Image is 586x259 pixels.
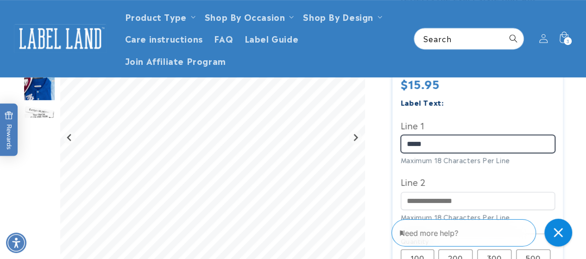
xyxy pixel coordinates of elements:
[349,131,362,144] button: Next slide
[566,37,569,45] span: 3
[120,27,208,49] a: Care instructions
[208,27,239,49] a: FAQ
[401,118,555,133] label: Line 1
[23,69,56,101] div: Go to slide 3
[199,6,298,27] summary: Shop By Occasion
[214,33,233,44] span: FAQ
[401,97,444,107] label: Label Text:
[23,69,56,101] img: Iron on name labels ironed to shirt collar
[297,6,385,27] summary: Shop By Design
[125,10,187,23] a: Product Type
[23,102,56,135] div: Go to slide 4
[125,55,226,66] span: Join Affiliate Program
[14,24,107,53] img: Label Land
[11,20,110,56] a: Label Land
[401,174,555,189] label: Line 2
[6,233,26,253] div: Accessibility Menu
[205,11,285,22] span: Shop By Occasion
[125,33,203,44] span: Care instructions
[401,75,440,92] span: $15.95
[120,6,199,27] summary: Product Type
[391,215,577,250] iframe: Gorgias Floating Chat
[63,131,76,144] button: Go to last slide
[245,33,299,44] span: Label Guide
[303,10,373,23] a: Shop By Design
[401,155,555,165] div: Maximum 18 Characters Per Line
[503,28,523,49] button: Search
[23,102,56,135] img: Iron-on name labels with an iron
[5,111,13,149] span: Rewards
[401,212,555,222] div: Maximum 18 Characters Per Line
[239,27,304,49] a: Label Guide
[120,50,232,71] a: Join Affiliate Program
